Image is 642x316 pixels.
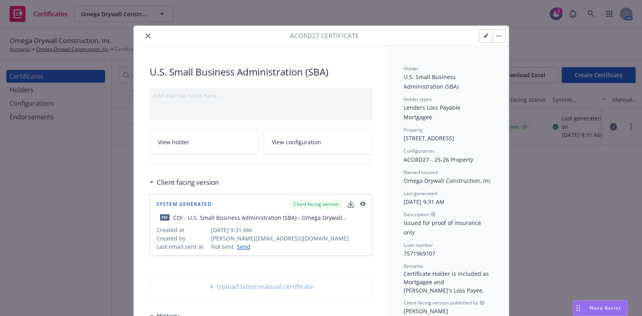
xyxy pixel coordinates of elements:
span: Add internal notes here... [153,92,221,99]
span: Description [404,211,429,218]
div: COI - U.S. Small Business Administration (SBA) - Omega Drywall Construction, Inc - fillable.pdf [173,213,366,222]
span: pdf [160,214,170,220]
a: Send [234,242,250,251]
button: close [143,31,153,41]
span: Loan number [404,242,433,248]
span: Last generated [404,190,437,197]
h3: Client facing version [157,177,219,188]
span: Holder [404,65,419,72]
span: U.S. Small Business Administration (SBA) [150,65,373,79]
span: Client-facing version published by [404,299,478,306]
span: Not sent [211,242,234,251]
span: [STREET_ADDRESS] [404,134,454,142]
span: U.S. Small Business Administration (SBA) [404,73,459,90]
div: Drag to move [573,300,583,316]
span: Issued for proof of insurance only [404,219,483,236]
a: View configuration [263,130,373,155]
button: Nova Assist [573,300,628,316]
span: Remarks [404,263,423,269]
span: [DATE] 9:31 AM [404,198,445,205]
span: ACORD27 - 25-26 Property [404,156,473,163]
span: Property [404,126,423,133]
span: Holder types [404,96,432,103]
span: [PERSON_NAME][EMAIL_ADDRESS][DOMAIN_NAME] [211,234,366,242]
span: Named insured [404,169,438,176]
div: Client facing version [150,177,219,188]
span: Lenders Loss Payable Mortgagee [404,104,461,121]
span: Omega Drywall Construction, Inc [404,177,491,184]
span: Configuration [404,147,434,154]
span: Created by [156,234,208,242]
span: Acord27 Certificate [290,31,359,41]
span: Last email sent at [156,242,208,251]
span: 7571969107 [404,250,435,257]
span: System Generated [156,202,212,207]
span: View configuration [272,138,321,146]
span: Nova Assist [589,304,621,311]
span: View holder [158,138,189,146]
span: [DATE] 9:31 AM [211,226,366,234]
div: Client facing version [290,199,343,209]
span: Created at [156,226,208,234]
a: View holder [150,130,259,155]
div: Certificate Holder is included as Mortgagee and [PERSON_NAME]'s Loss Payee. [404,269,493,295]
